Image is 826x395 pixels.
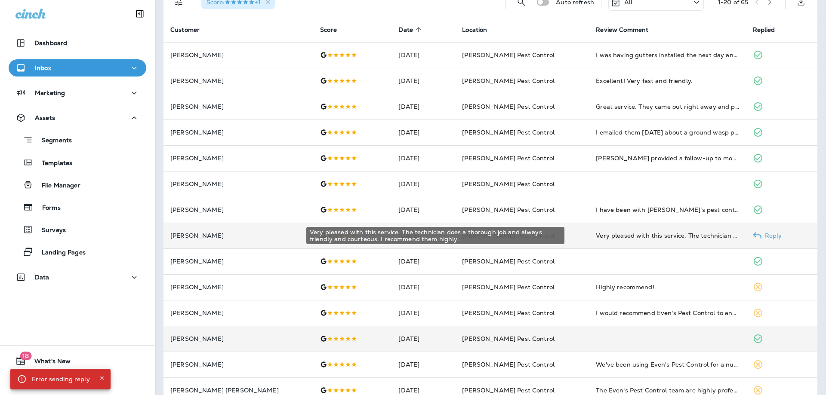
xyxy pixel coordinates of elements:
[33,227,66,235] p: Surveys
[391,300,455,326] td: [DATE]
[34,204,61,212] p: Forms
[170,26,211,34] span: Customer
[462,26,498,34] span: Location
[391,352,455,377] td: [DATE]
[170,309,306,316] p: [PERSON_NAME]
[170,258,306,265] p: [PERSON_NAME]
[170,155,306,162] p: [PERSON_NAME]
[9,109,146,126] button: Assets
[170,361,306,368] p: [PERSON_NAME]
[462,257,555,265] span: [PERSON_NAME] Pest Control
[391,326,455,352] td: [DATE]
[170,77,306,84] p: [PERSON_NAME]
[391,248,455,274] td: [DATE]
[33,137,72,145] p: Segments
[596,205,739,214] div: I have been with Even's pest control for several years and am very pleased with the work they do....
[9,131,146,149] button: Segments
[462,361,555,368] span: [PERSON_NAME] Pest Control
[462,309,555,317] span: [PERSON_NAME] Pest Control
[33,249,86,257] p: Landing Pages
[596,309,739,317] div: I would recommend Even's Pest Control to anyone looking for this service. Service has always been...
[9,59,146,77] button: Inbox
[391,197,455,223] td: [DATE]
[761,232,782,239] p: Reply
[9,34,146,52] button: Dashboard
[32,371,90,387] div: Error sending reply
[596,386,739,395] div: The Even's Pest Control team are highly professional, friendly, responsive, and are excellent to ...
[9,176,146,194] button: File Manager
[462,77,555,85] span: [PERSON_NAME] Pest Control
[596,154,739,162] div: Logan provided a follow-up to monthly service sealing a potential entry point.
[596,51,739,59] div: I was having gutters installed the next day and as I went outside to move some things, I noticed ...
[9,269,146,286] button: Data
[391,274,455,300] td: [DATE]
[462,206,555,214] span: [PERSON_NAME] Pest Control
[9,220,146,239] button: Surveys
[462,283,555,291] span: [PERSON_NAME] Pest Control
[170,284,306,291] p: [PERSON_NAME]
[462,129,555,136] span: [PERSON_NAME] Pest Control
[320,26,348,34] span: Score
[753,26,786,34] span: Replied
[170,206,306,213] p: [PERSON_NAME]
[9,352,146,370] button: 18What's New
[596,128,739,137] div: I emailed them on Sunday about a ground wasp problem, the next morning they called me back, they ...
[33,182,80,190] p: File Manager
[9,198,146,216] button: Forms
[462,335,555,343] span: [PERSON_NAME] Pest Control
[320,26,337,34] span: Score
[170,335,306,342] p: [PERSON_NAME]
[391,94,455,119] td: [DATE]
[170,181,306,187] p: [PERSON_NAME]
[35,64,51,71] p: Inbox
[97,373,107,383] button: Close
[462,180,555,188] span: [PERSON_NAME] Pest Control
[596,26,660,34] span: Review Comment
[128,5,152,22] button: Collapse Sidebar
[33,159,72,168] p: Templates
[391,119,455,145] td: [DATE]
[9,243,146,261] button: Landing Pages
[753,26,775,34] span: Replied
[596,283,739,291] div: Highly recommend!
[391,223,455,248] td: [DATE]
[34,40,67,46] p: Dashboard
[391,68,455,94] td: [DATE]
[9,373,146,390] button: Support
[170,387,306,394] p: [PERSON_NAME] [PERSON_NAME]
[596,102,739,111] div: Great service. They came out right away and provided a fair quote. Signed up for a seasonal servi...
[391,145,455,171] td: [DATE]
[398,26,424,34] span: Date
[462,154,555,162] span: [PERSON_NAME] Pest Control
[306,227,564,244] div: Very pleased with this service. The technician does a thorough job and always friendly and courte...
[26,358,71,368] span: What's New
[462,51,555,59] span: [PERSON_NAME] Pest Control
[596,231,739,240] div: Very pleased with this service. The technician does a thorough job and always friendly and courte...
[170,52,306,58] p: [PERSON_NAME]
[462,386,555,394] span: [PERSON_NAME] Pest Control
[35,114,55,121] p: Assets
[398,26,413,34] span: Date
[596,77,739,85] div: Excellent! Very fast and friendly.
[596,360,739,369] div: We've been using Even's Pest Control for a number of years now, and are totally satisfied with th...
[462,26,487,34] span: Location
[9,84,146,101] button: Marketing
[462,103,555,110] span: [PERSON_NAME] Pest Control
[35,89,65,96] p: Marketing
[20,352,31,360] span: 18
[391,42,455,68] td: [DATE]
[170,129,306,136] p: [PERSON_NAME]
[170,232,306,239] p: [PERSON_NAME]
[170,103,306,110] p: [PERSON_NAME]
[9,153,146,171] button: Templates
[596,26,648,34] span: Review Comment
[391,171,455,197] td: [DATE]
[35,274,49,281] p: Data
[170,26,200,34] span: Customer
